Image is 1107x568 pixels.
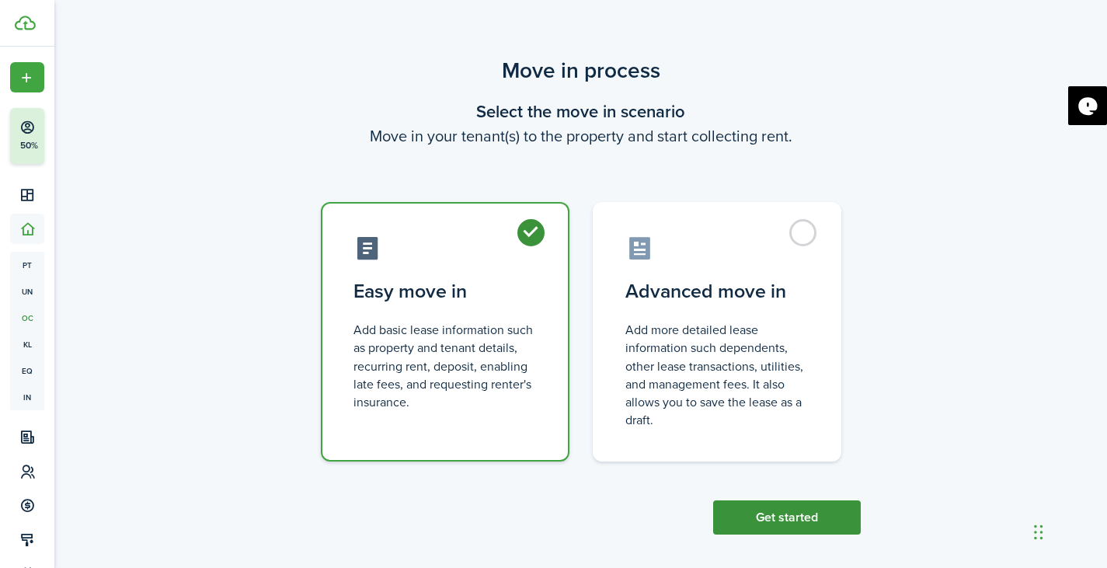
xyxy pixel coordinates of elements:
[15,16,36,30] img: TenantCloud
[10,278,44,305] a: un
[1029,493,1107,568] iframe: Chat Widget
[10,357,44,384] a: eq
[10,62,44,92] button: Open menu
[625,321,809,429] control-radio-card-description: Add more detailed lease information such dependents, other lease transactions, utilities, and man...
[1034,509,1043,556] div: Drag
[353,321,537,411] control-radio-card-description: Add basic lease information such as property and tenant details, recurring rent, deposit, enablin...
[625,277,809,305] control-radio-card-title: Advanced move in
[10,108,139,164] button: 50%
[301,54,861,87] scenario-title: Move in process
[301,99,861,124] wizard-step-header-title: Select the move in scenario
[713,500,861,535] button: Get started
[10,384,44,410] a: in
[10,305,44,331] a: oc
[353,277,537,305] control-radio-card-title: Easy move in
[10,252,44,278] a: pt
[10,331,44,357] a: kl
[301,124,861,148] wizard-step-header-description: Move in your tenant(s) to the property and start collecting rent.
[19,139,39,152] p: 50%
